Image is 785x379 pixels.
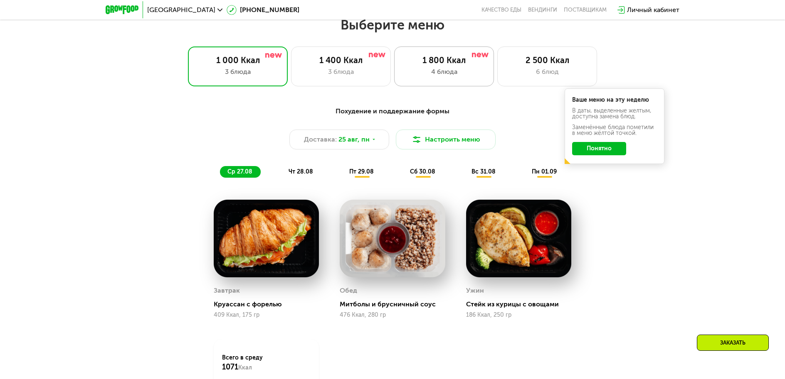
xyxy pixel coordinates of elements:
span: сб 30.08 [410,168,435,175]
div: 1 000 Ккал [197,55,279,65]
div: 2 500 Ккал [506,55,588,65]
div: 1 400 Ккал [300,55,382,65]
div: Ужин [466,284,484,297]
span: чт 28.08 [289,168,313,175]
div: 3 блюда [300,67,382,77]
span: ср 27.08 [227,168,252,175]
div: 409 Ккал, 175 гр [214,312,319,318]
div: Стейк из курицы с овощами [466,300,578,308]
div: Личный кабинет [627,5,679,15]
div: Похудение и поддержание формы [146,106,639,117]
span: 25 авг, пн [338,134,370,144]
div: 1 800 Ккал [403,55,485,65]
span: Доставка: [304,134,337,144]
div: Всего в среду [222,354,311,372]
div: Завтрак [214,284,240,297]
div: поставщикам [564,7,607,13]
span: Ккал [238,364,252,371]
div: Круассан с форелью [214,300,326,308]
span: пт 29.08 [349,168,374,175]
div: Обед [340,284,357,297]
h2: Выберите меню [27,17,758,33]
div: 186 Ккал, 250 гр [466,312,571,318]
div: 4 блюда [403,67,485,77]
div: В даты, выделенные желтым, доступна замена блюд. [572,108,657,120]
div: Заказать [697,335,769,351]
div: Митболы и брусничный соус [340,300,452,308]
div: 476 Ккал, 280 гр [340,312,445,318]
button: Настроить меню [396,130,496,149]
div: Ваше меню на эту неделю [572,97,657,103]
div: Заменённые блюда пометили в меню жёлтой точкой. [572,125,657,136]
button: Понятно [572,142,626,155]
a: [PHONE_NUMBER] [227,5,299,15]
a: Качество еды [481,7,521,13]
span: [GEOGRAPHIC_DATA] [147,7,215,13]
div: 3 блюда [197,67,279,77]
span: 1071 [222,362,238,372]
span: вс 31.08 [471,168,496,175]
a: Вендинги [528,7,557,13]
div: 6 блюд [506,67,588,77]
span: пн 01.09 [532,168,557,175]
